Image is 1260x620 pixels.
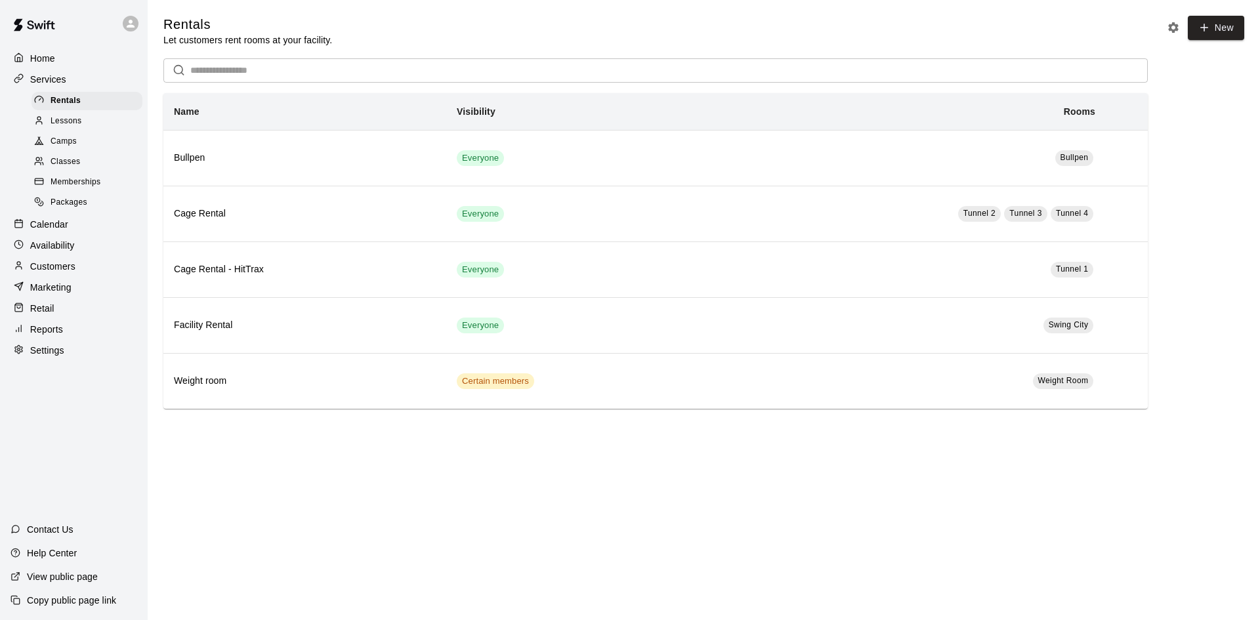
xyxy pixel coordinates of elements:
[10,49,137,68] a: Home
[30,52,55,65] p: Home
[174,262,436,277] h6: Cage Rental - HitTrax
[31,173,142,192] div: Memberships
[51,176,100,189] span: Memberships
[457,150,504,166] div: This service is visible to all of your customers
[174,106,199,117] b: Name
[457,208,504,220] span: Everyone
[457,106,495,117] b: Visibility
[963,209,996,218] span: Tunnel 2
[51,155,80,169] span: Classes
[174,151,436,165] h6: Bullpen
[457,152,504,165] span: Everyone
[30,323,63,336] p: Reports
[27,594,116,607] p: Copy public page link
[30,239,75,252] p: Availability
[51,115,82,128] span: Lessons
[10,257,137,276] a: Customers
[1009,209,1041,218] span: Tunnel 3
[1049,320,1089,329] span: Swing City
[1038,376,1089,385] span: Weight Room
[31,111,148,131] a: Lessons
[457,320,504,332] span: Everyone
[163,16,332,33] h5: Rentals
[51,196,87,209] span: Packages
[30,260,75,273] p: Customers
[31,92,142,110] div: Rentals
[457,264,504,276] span: Everyone
[30,302,54,315] p: Retail
[51,94,81,108] span: Rentals
[31,153,142,171] div: Classes
[10,236,137,255] a: Availability
[457,318,504,333] div: This service is visible to all of your customers
[10,278,137,297] a: Marketing
[30,344,64,357] p: Settings
[10,320,137,339] a: Reports
[10,70,137,89] a: Services
[31,193,148,213] a: Packages
[1056,209,1088,218] span: Tunnel 4
[1060,153,1089,162] span: Bullpen
[1188,16,1244,40] a: New
[457,262,504,278] div: This service is visible to all of your customers
[31,152,148,173] a: Classes
[174,374,436,388] h6: Weight room
[10,215,137,234] a: Calendar
[457,373,534,389] div: This service is visible to only customers with certain memberships. Check the service pricing for...
[457,206,504,222] div: This service is visible to all of your customers
[163,93,1148,409] table: simple table
[174,318,436,333] h6: Facility Rental
[1064,106,1095,117] b: Rooms
[30,73,66,86] p: Services
[31,133,142,151] div: Camps
[27,523,73,536] p: Contact Us
[457,375,534,388] span: Certain members
[31,112,142,131] div: Lessons
[31,91,148,111] a: Rentals
[30,218,68,231] p: Calendar
[31,194,142,212] div: Packages
[10,341,137,360] a: Settings
[1056,264,1088,274] span: Tunnel 1
[51,135,77,148] span: Camps
[10,299,137,318] a: Retail
[31,173,148,193] a: Memberships
[163,33,332,47] p: Let customers rent rooms at your facility.
[174,207,436,221] h6: Cage Rental
[27,570,98,583] p: View public page
[27,547,77,560] p: Help Center
[1164,18,1183,37] button: Rental settings
[30,281,72,294] p: Marketing
[31,132,148,152] a: Camps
